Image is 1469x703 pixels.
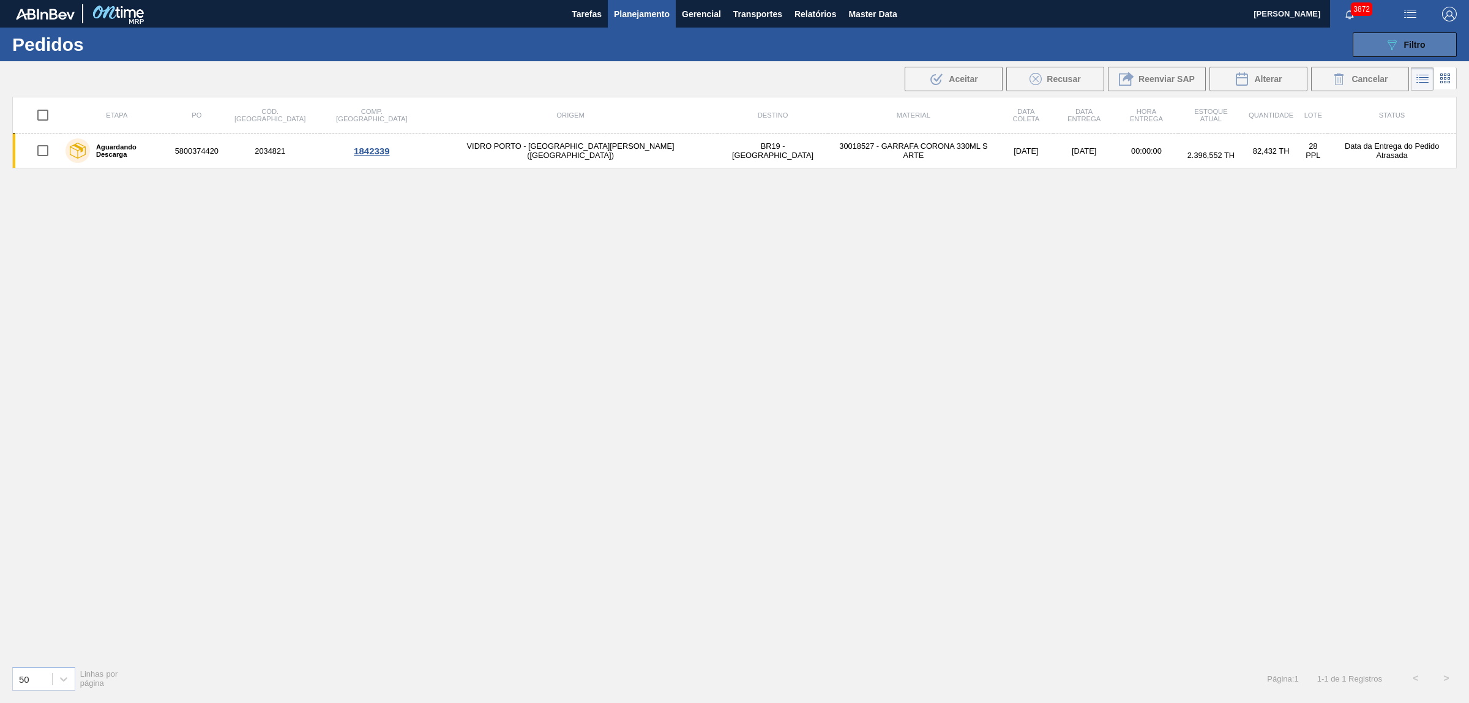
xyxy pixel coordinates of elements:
span: Hora Entrega [1130,108,1163,122]
span: Reenviar SAP [1138,74,1195,84]
td: VIDRO PORTO - [GEOGRAPHIC_DATA][PERSON_NAME] ([GEOGRAPHIC_DATA]) [424,133,717,168]
button: Notificações [1330,6,1369,23]
div: Visão em Cards [1434,67,1457,91]
img: TNhmsLtSVTkK8tSr43FrP2fwEKptu5GPRR3wAAAABJRU5ErkJggg== [16,9,75,20]
span: Destino [758,111,788,119]
td: 28 PPL [1298,133,1328,168]
div: Visão em Lista [1411,67,1434,91]
td: 30018527 - GARRAFA CORONA 330ML S ARTE [828,133,998,168]
span: Tarefas [572,7,602,21]
span: Aceitar [949,74,977,84]
span: PO [192,111,201,119]
span: Lote [1304,111,1322,119]
span: Cód. [GEOGRAPHIC_DATA] [234,108,305,122]
span: Material [897,111,930,119]
button: > [1431,663,1462,694]
a: Aguardando Descarga58003744202034821VIDRO PORTO - [GEOGRAPHIC_DATA][PERSON_NAME] ([GEOGRAPHIC_DAT... [13,133,1457,168]
span: Comp. [GEOGRAPHIC_DATA] [336,108,407,122]
span: Recusar [1047,74,1080,84]
span: Relatórios [794,7,836,21]
div: 50 [19,674,29,684]
img: Logout [1442,7,1457,21]
td: 2034821 [220,133,320,168]
span: 3872 [1351,2,1372,16]
span: Planejamento [614,7,670,21]
span: Linhas por página [80,669,118,688]
span: Estoque atual [1194,108,1228,122]
span: Status [1379,111,1405,119]
button: < [1400,663,1431,694]
div: Recusar [1006,67,1104,91]
span: Master Data [848,7,897,21]
button: Filtro [1353,32,1457,57]
div: Alterar Pedido [1209,67,1307,91]
div: Reenviar SAP [1108,67,1206,91]
td: 00:00:00 [1115,133,1178,168]
span: Data Entrega [1067,108,1101,122]
td: 82,432 TH [1244,133,1298,168]
span: Etapa [106,111,127,119]
span: Alterar [1254,74,1282,84]
span: Página : 1 [1267,674,1298,683]
span: Cancelar [1351,74,1388,84]
span: Gerencial [682,7,721,21]
button: Cancelar [1311,67,1409,91]
td: [DATE] [1053,133,1115,168]
span: Origem [556,111,584,119]
td: 5800374420 [173,133,220,168]
div: 1842339 [322,146,422,156]
span: Filtro [1404,40,1426,50]
div: Cancelar Pedidos em Massa [1311,67,1409,91]
td: Data da Entrega do Pedido Atrasada [1328,133,1456,168]
td: [DATE] [999,133,1054,168]
h1: Pedidos [12,37,201,51]
div: Aceitar [905,67,1003,91]
label: Aguardando Descarga [90,143,168,158]
button: Alterar [1209,67,1307,91]
img: userActions [1403,7,1418,21]
span: Quantidade [1249,111,1293,119]
span: 2.396,552 TH [1187,151,1235,160]
span: 1 - 1 de 1 Registros [1317,674,1382,683]
span: Data coleta [1012,108,1039,122]
td: BR19 - [GEOGRAPHIC_DATA] [717,133,828,168]
span: Transportes [733,7,782,21]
